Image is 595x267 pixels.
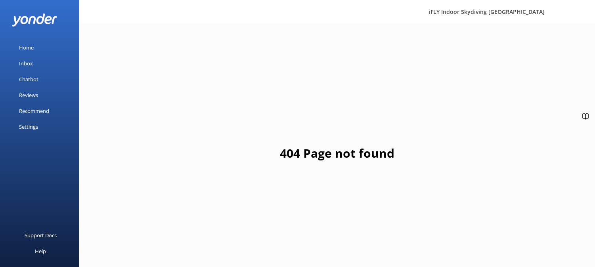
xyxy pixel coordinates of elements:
div: Recommend [19,103,49,119]
div: Support Docs [25,227,57,243]
div: Settings [19,119,38,135]
div: Chatbot [19,71,38,87]
div: Home [19,40,34,55]
div: Inbox [19,55,33,71]
div: Help [35,243,46,259]
h1: 404 Page not found [280,144,394,163]
div: Reviews [19,87,38,103]
img: yonder-white-logo.png [12,13,57,27]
